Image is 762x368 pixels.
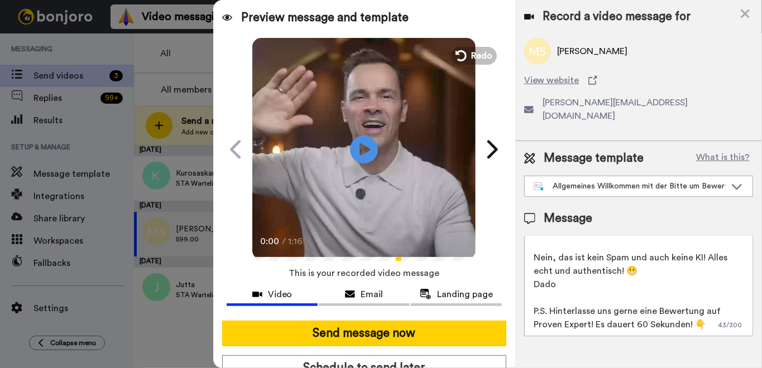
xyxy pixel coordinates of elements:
span: Email [361,288,383,301]
textarea: Hallo, {first_name} Ich ([PERSON_NAME]) habe ein persönliches, echtes Video für dich aufgenommen!... [524,236,753,336]
button: What is this? [693,150,753,167]
span: / [282,235,286,248]
span: Message [544,210,593,227]
span: Video [268,288,293,301]
button: Send message now [222,321,506,346]
span: This is your recorded video message [289,261,439,285]
span: 0:00 [260,235,280,248]
span: View website [524,74,579,87]
span: 1:16 [288,235,308,248]
img: nextgen-template.svg [534,182,544,191]
span: [PERSON_NAME][EMAIL_ADDRESS][DOMAIN_NAME] [543,96,753,123]
span: Landing page [437,288,493,301]
span: Message template [544,150,644,167]
a: View website [524,74,753,87]
div: Allgemeines Willkommen mit der Bitte um Bewertung [534,181,726,192]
